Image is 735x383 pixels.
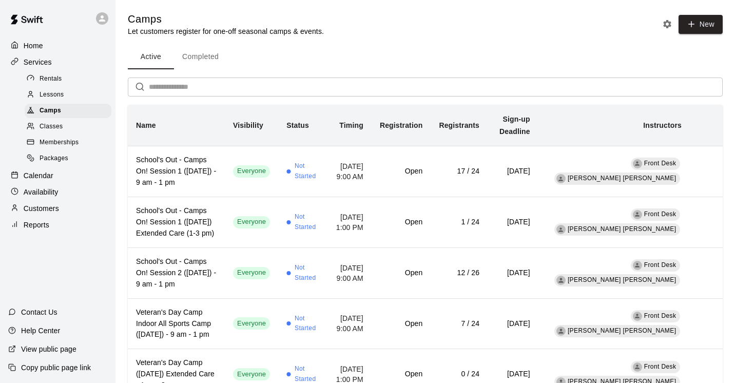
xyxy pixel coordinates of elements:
b: Status [286,121,309,129]
h6: 12 / 26 [439,267,479,279]
b: Registrants [439,121,479,129]
span: Rentals [40,74,62,84]
span: Not Started [295,263,319,283]
button: Camp settings [660,16,675,32]
p: Reports [24,220,49,230]
div: Front Desk [633,159,642,168]
div: Camps [25,104,111,118]
td: [DATE] 9:00 AM [327,247,372,298]
div: Billy Jack Ryan [556,174,566,183]
span: Camps [40,106,61,116]
span: Packages [40,154,68,164]
a: New [675,20,723,28]
div: Packages [25,151,111,166]
span: Everyone [233,166,270,176]
a: Classes [25,119,115,135]
td: [DATE] 9:00 AM [327,298,372,349]
div: Billy Jack Ryan [556,225,566,234]
a: Rentals [25,71,115,87]
p: Calendar [24,170,53,181]
h6: 0 / 24 [439,369,479,380]
p: Availability [24,187,59,197]
h6: 7 / 24 [439,318,479,330]
div: Billy Jack Ryan [556,327,566,336]
p: Customers [24,203,59,214]
h6: Open [380,369,422,380]
div: This service is visible to all of your customers [233,165,270,178]
h6: School's Out - Camps On! Session 1 ([DATE]) Extended Care (1-3 pm) [136,205,217,239]
a: Home [8,38,107,53]
h6: Veteran's Day Camp Indoor All Sports Camp ([DATE]) - 9 am - 1 pm [136,307,217,341]
h6: 1 / 24 [439,217,479,228]
div: Memberships [25,136,111,150]
span: [PERSON_NAME] [PERSON_NAME] [568,175,676,182]
p: View public page [21,344,76,354]
h6: 17 / 24 [439,166,479,177]
div: This service is visible to all of your customers [233,368,270,380]
span: Front Desk [644,312,676,319]
b: Timing [339,121,363,129]
a: Packages [25,151,115,167]
span: Classes [40,122,63,132]
a: Camps [25,103,115,119]
p: Home [24,41,43,51]
span: [PERSON_NAME] [PERSON_NAME] [568,276,676,283]
b: Name [136,121,156,129]
p: Copy public page link [21,362,91,373]
a: Services [8,54,107,70]
h6: Open [380,318,422,330]
p: Contact Us [21,307,57,317]
span: Front Desk [644,160,676,167]
span: [PERSON_NAME] [PERSON_NAME] [568,225,676,233]
span: Everyone [233,370,270,379]
h6: [DATE] [496,267,530,279]
button: Active [128,45,174,69]
span: Lessons [40,90,64,100]
a: Calendar [8,168,107,183]
span: Everyone [233,319,270,329]
h5: Camps [128,12,324,26]
span: Everyone [233,217,270,227]
span: Not Started [295,212,319,233]
button: Completed [174,45,227,69]
span: Front Desk [644,363,676,370]
h6: [DATE] [496,166,530,177]
h6: [DATE] [496,318,530,330]
a: Customers [8,201,107,216]
div: Front Desk [633,261,642,270]
p: Let customers register for one-off seasonal camps & events. [128,26,324,36]
h6: Open [380,166,422,177]
span: [PERSON_NAME] [PERSON_NAME] [568,327,676,334]
div: Front Desk [633,312,642,321]
a: Availability [8,184,107,200]
div: This service is visible to all of your customers [233,317,270,330]
h6: School's Out - Camps On! Session 1 ([DATE]) - 9 am - 1 pm [136,155,217,188]
div: This service is visible to all of your customers [233,216,270,228]
span: Not Started [295,161,319,182]
div: Rentals [25,72,111,86]
a: Lessons [25,87,115,103]
span: Front Desk [644,210,676,218]
a: Reports [8,217,107,233]
span: Not Started [295,314,319,334]
button: New [679,15,723,34]
div: Billy Jack Ryan [556,276,566,285]
div: Lessons [25,88,111,102]
div: Front Desk [633,362,642,372]
div: Front Desk [633,210,642,219]
td: [DATE] 9:00 AM [327,146,372,197]
h6: Open [380,267,422,279]
span: Memberships [40,138,79,148]
h6: [DATE] [496,217,530,228]
p: Services [24,57,52,67]
b: Instructors [643,121,682,129]
td: [DATE] 1:00 PM [327,197,372,247]
b: Sign-up Deadline [499,115,530,136]
span: Front Desk [644,261,676,269]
